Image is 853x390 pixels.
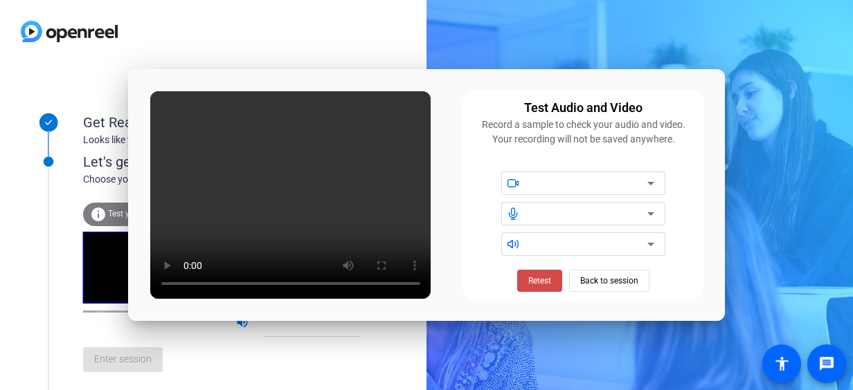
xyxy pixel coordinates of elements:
[517,270,562,292] button: Retest
[90,206,107,223] mat-icon: info
[569,270,649,292] button: Back to session
[773,355,790,372] mat-icon: accessibility
[83,133,360,147] div: Looks like you've been invited to join
[528,275,551,287] span: Retest
[235,315,252,332] mat-icon: volume_up
[83,112,360,133] div: Get Ready!
[83,151,388,172] div: Let's get connected.
[471,118,696,147] div: Record a sample to check your audio and video. Your recording will not be saved anywhere.
[524,98,643,118] div: Test Audio and Video
[580,268,638,294] span: Back to session
[818,355,835,372] mat-icon: message
[83,172,388,187] div: Choose your settings
[108,209,204,219] span: Test your audio and video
